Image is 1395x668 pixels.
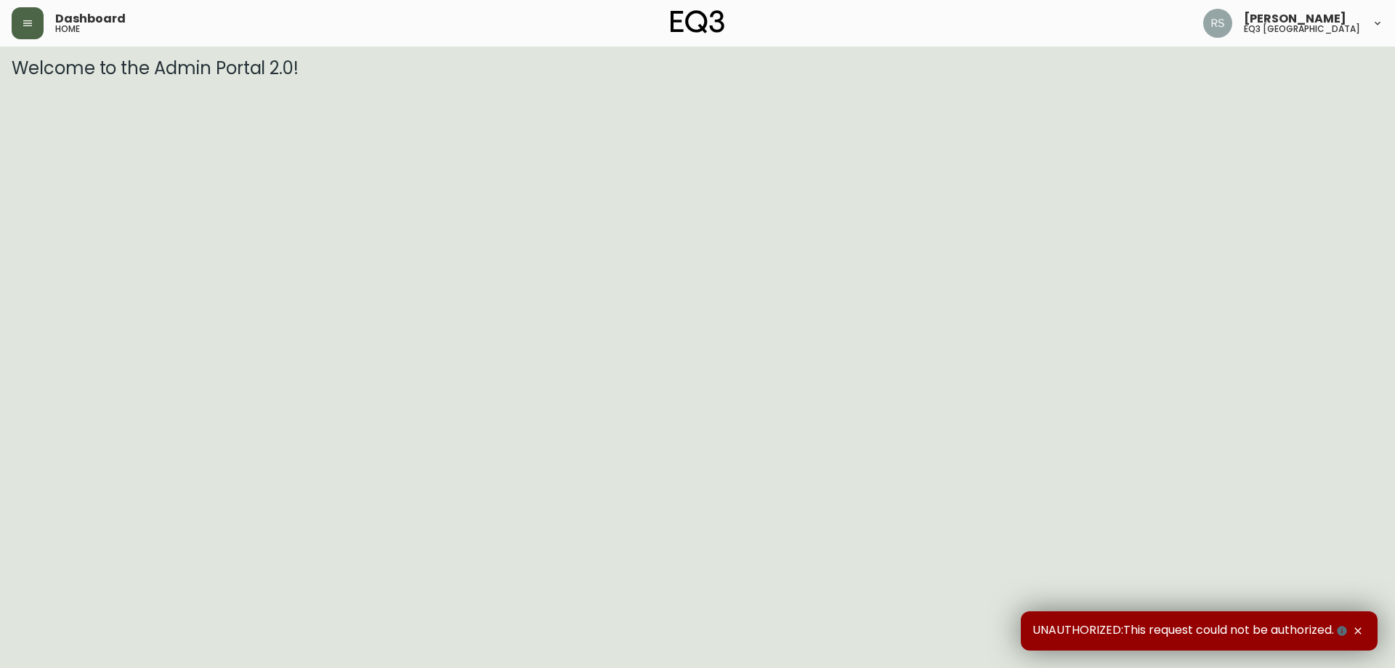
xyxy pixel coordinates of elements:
[1203,9,1232,38] img: 8fb1f8d3fb383d4dec505d07320bdde0
[55,25,80,33] h5: home
[55,13,126,25] span: Dashboard
[1244,13,1346,25] span: [PERSON_NAME]
[1032,623,1350,639] span: UNAUTHORIZED:This request could not be authorized.
[671,10,724,33] img: logo
[1244,25,1360,33] h5: eq3 [GEOGRAPHIC_DATA]
[12,58,1383,79] h3: Welcome to the Admin Portal 2.0!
